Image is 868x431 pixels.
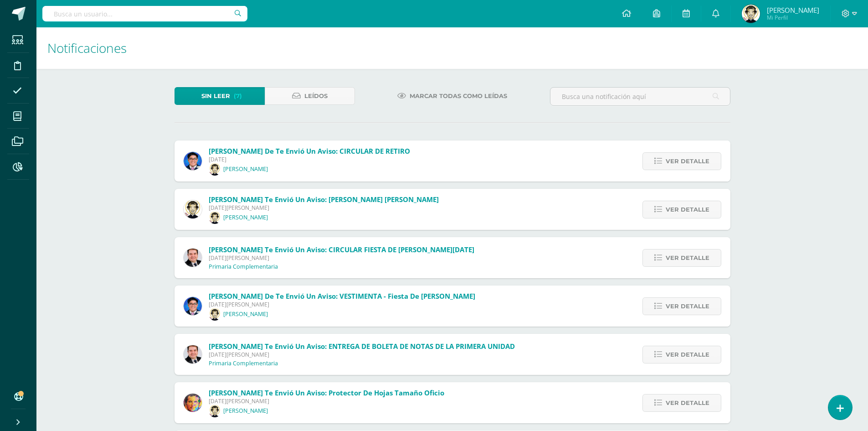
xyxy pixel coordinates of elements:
span: Mi Perfil [767,14,819,21]
span: Ver detalle [666,249,709,266]
input: Busca una notificación aquí [550,88,730,105]
span: Ver detalle [666,201,709,218]
img: b1f30fa4aa03a57056b41acf6b5c537a.png [209,212,221,224]
img: 57933e79c0f622885edf5cfea874362b.png [184,249,202,267]
span: Ver detalle [666,298,709,315]
span: (7) [234,88,242,104]
span: [PERSON_NAME] te envió un aviso: ENTREGA DE BOLETA DE NOTAS DE LA PRIMERA UNIDAD [209,342,515,351]
span: Sin leer [201,88,230,104]
img: 49d5a75e1ce6d2edc12003b83b1ef316.png [184,394,202,412]
span: Marcar todas como leídas [410,88,507,104]
span: [DATE][PERSON_NAME] [209,301,475,308]
span: [DATE][PERSON_NAME] [209,254,474,262]
span: [PERSON_NAME] te envió un aviso: CIRCULAR FIESTA DE [PERSON_NAME][DATE] [209,245,474,254]
a: Marcar todas como leídas [386,87,519,105]
span: [PERSON_NAME] te envió un aviso: [PERSON_NAME] [PERSON_NAME] [209,195,439,204]
span: [DATE] [209,156,410,163]
span: [PERSON_NAME] de te envió un aviso: CIRCULAR DE RETIRO [209,146,410,156]
span: [DATE][PERSON_NAME] [209,204,439,212]
img: b1f30fa4aa03a57056b41acf6b5c537a.png [209,163,221,176]
img: b1f30fa4aa03a57056b41acf6b5c537a.png [209,308,221,321]
span: [DATE][PERSON_NAME] [209,351,515,358]
p: [PERSON_NAME] [223,407,268,415]
img: 4bd1cb2f26ef773666a99eb75019340a.png [184,200,202,218]
img: b1f30fa4aa03a57056b41acf6b5c537a.png [209,405,221,417]
p: [PERSON_NAME] [223,214,268,221]
p: Primaria Complementaria [209,263,278,270]
span: [PERSON_NAME] de te envió un aviso: VESTIMENTA - Fiesta de [PERSON_NAME] [209,291,475,301]
p: Primaria Complementaria [209,360,278,367]
a: Leídos [265,87,355,105]
span: [PERSON_NAME] te envió un aviso: Protector de hojas tamaño oficio [209,388,444,397]
a: Sin leer(7) [175,87,265,105]
img: 038ac9c5e6207f3bea702a86cda391b3.png [184,152,202,170]
img: cec87810e7b0876db6346626e4ad5e30.png [742,5,760,23]
p: [PERSON_NAME] [223,311,268,318]
span: [DATE][PERSON_NAME] [209,397,444,405]
span: Notificaciones [47,39,127,57]
span: Ver detalle [666,346,709,363]
span: Leídos [304,88,328,104]
p: [PERSON_NAME] [223,166,268,173]
img: 038ac9c5e6207f3bea702a86cda391b3.png [184,297,202,315]
img: 57933e79c0f622885edf5cfea874362b.png [184,345,202,363]
span: [PERSON_NAME] [767,5,819,15]
span: Ver detalle [666,395,709,411]
input: Busca un usuario... [42,6,247,21]
span: Ver detalle [666,153,709,170]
